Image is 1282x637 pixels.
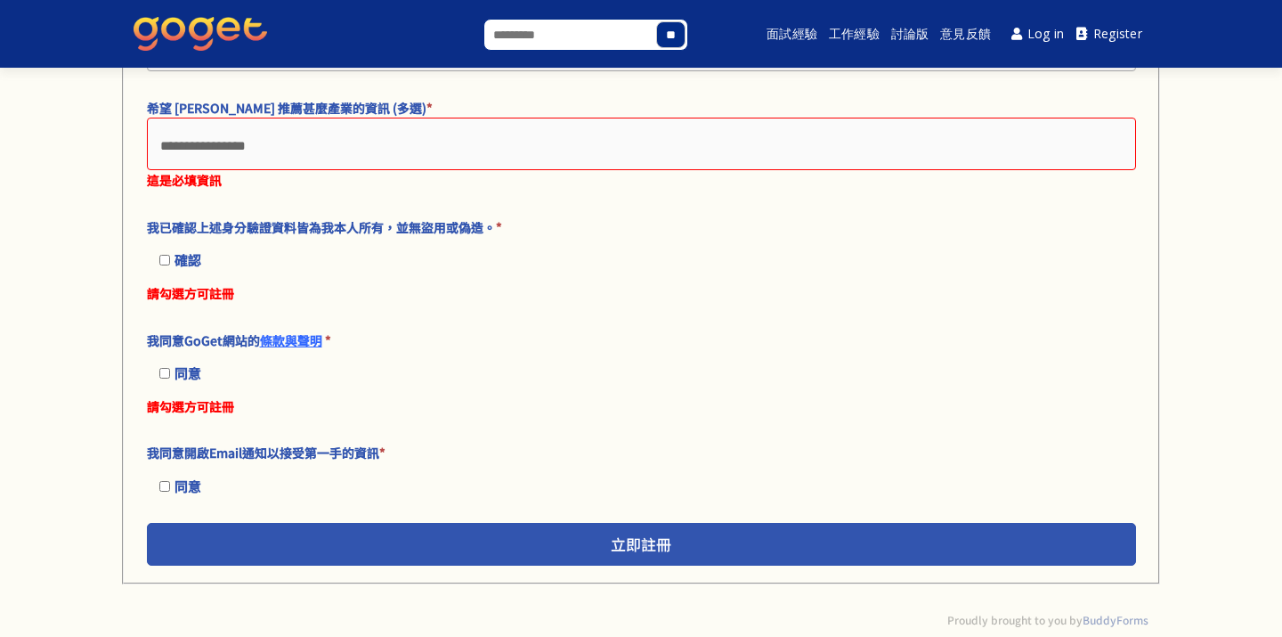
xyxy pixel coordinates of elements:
a: Register [1070,14,1148,54]
a: 條款與聲明 [260,331,322,349]
span: 確認 [174,250,201,269]
a: Log in [1005,14,1071,54]
input: 同意 [159,481,170,492]
label: 請勾選方可註冊 [147,396,1127,416]
input: 確認 [159,255,170,265]
a: 工作經驗 [826,5,882,62]
a: 討論版 [888,5,931,62]
a: BuddyForms [1083,612,1148,627]
label: 請勾選方可註冊 [147,283,1127,303]
label: 我同意開啟Email通知以接受第一手的資訊 [147,443,1127,462]
nav: Main menu [734,5,1148,62]
label: 希望 [PERSON_NAME] 推薦甚麼產業的資訊 (多選) [147,98,1127,118]
div: Proudly brought to you by [134,611,1148,628]
a: 面試經驗 [764,5,820,62]
a: 意見反饋 [937,5,994,62]
img: GoGet [134,17,267,51]
label: 這是必填資訊 [147,170,1127,190]
button: 立即註冊 [147,523,1136,566]
input: 同意 [159,368,170,379]
label: 我同意GoGet網站的 [147,331,1127,350]
span: 同意 [174,477,201,495]
span: 同意 [174,363,201,382]
label: 我已確認上述身分驗證資料皆為我本人所有，並無盜用或偽造。 [147,217,1127,237]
